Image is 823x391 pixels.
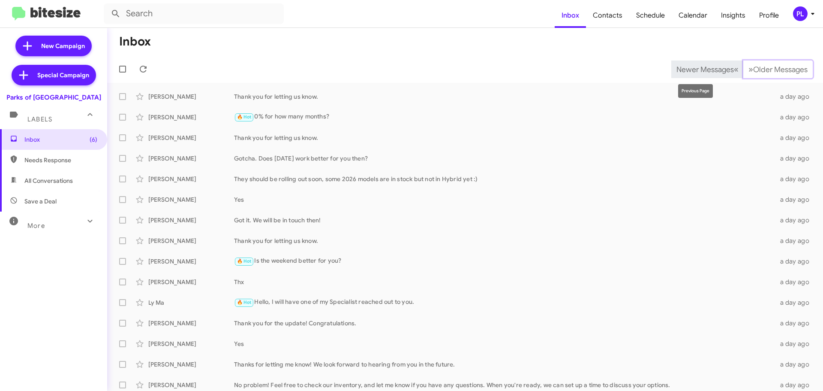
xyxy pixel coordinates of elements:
a: Special Campaign [12,65,96,85]
h1: Inbox [119,35,151,48]
div: Parks of [GEOGRAPHIC_DATA] [6,93,101,102]
div: PL [793,6,808,21]
a: New Campaign [15,36,92,56]
div: [PERSON_NAME] [148,113,234,121]
div: Thank you for letting us know. [234,133,775,142]
span: 🔥 Hot [237,114,252,120]
button: PL [786,6,814,21]
div: a day ago [775,113,816,121]
div: a day ago [775,339,816,348]
div: [PERSON_NAME] [148,92,234,101]
div: [PERSON_NAME] [148,216,234,224]
div: Is the weekend better for you? [234,256,775,266]
div: a day ago [775,360,816,369]
div: Previous Page [678,84,713,98]
div: a day ago [775,319,816,327]
div: Gotcha. Does [DATE] work better for you then? [234,154,775,163]
span: 🔥 Hot [237,300,252,305]
div: Got it. We will be in touch then! [234,216,775,224]
div: a day ago [775,133,816,142]
button: Previous [671,61,744,78]
div: 0% for how many months? [234,112,775,122]
button: Next [743,61,813,78]
span: Older Messages [753,65,808,74]
div: Thx [234,278,775,286]
div: [PERSON_NAME] [148,133,234,142]
div: [PERSON_NAME] [148,257,234,266]
div: Yes [234,339,775,348]
a: Contacts [586,3,629,28]
div: a day ago [775,236,816,245]
div: [PERSON_NAME] [148,175,234,183]
div: Yes [234,195,775,204]
span: New Campaign [41,42,85,50]
div: a day ago [775,381,816,389]
div: Thank you for letting us know. [234,92,775,101]
input: Search [104,3,284,24]
div: [PERSON_NAME] [148,381,234,389]
div: a day ago [775,175,816,183]
div: [PERSON_NAME] [148,154,234,163]
span: » [748,64,753,75]
span: « [734,64,739,75]
span: 🔥 Hot [237,258,252,264]
div: Thanks for letting me know! We look forward to hearing from you in the future. [234,360,775,369]
div: Thank you for the update! Congratulations. [234,319,775,327]
span: Labels [27,115,52,123]
div: [PERSON_NAME] [148,360,234,369]
div: Thank you for letting us know. [234,236,775,245]
div: a day ago [775,92,816,101]
a: Insights [714,3,752,28]
div: [PERSON_NAME] [148,236,234,245]
div: a day ago [775,195,816,204]
div: a day ago [775,154,816,163]
div: No problem! Feel free to check our inventory, and let me know if you have any questions. When you... [234,381,775,389]
a: Schedule [629,3,672,28]
a: Profile [752,3,786,28]
div: a day ago [775,278,816,286]
a: Calendar [672,3,714,28]
div: [PERSON_NAME] [148,339,234,348]
span: More [27,222,45,230]
div: a day ago [775,257,816,266]
span: All Conversations [24,176,73,185]
div: They should be rolling out soon, some 2026 models are in stock but not in Hybrid yet :) [234,175,775,183]
div: Ly Ma [148,298,234,307]
a: Inbox [555,3,586,28]
span: Needs Response [24,156,97,164]
div: a day ago [775,298,816,307]
span: Special Campaign [37,71,89,79]
div: Hello, I will have one of my Specialist reached out to you. [234,297,775,307]
span: (6) [90,135,97,144]
span: Newer Messages [676,65,734,74]
span: Save a Deal [24,197,57,206]
div: [PERSON_NAME] [148,278,234,286]
nav: Page navigation example [672,61,813,78]
span: Inbox [24,135,97,144]
div: [PERSON_NAME] [148,195,234,204]
div: a day ago [775,216,816,224]
div: [PERSON_NAME] [148,319,234,327]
